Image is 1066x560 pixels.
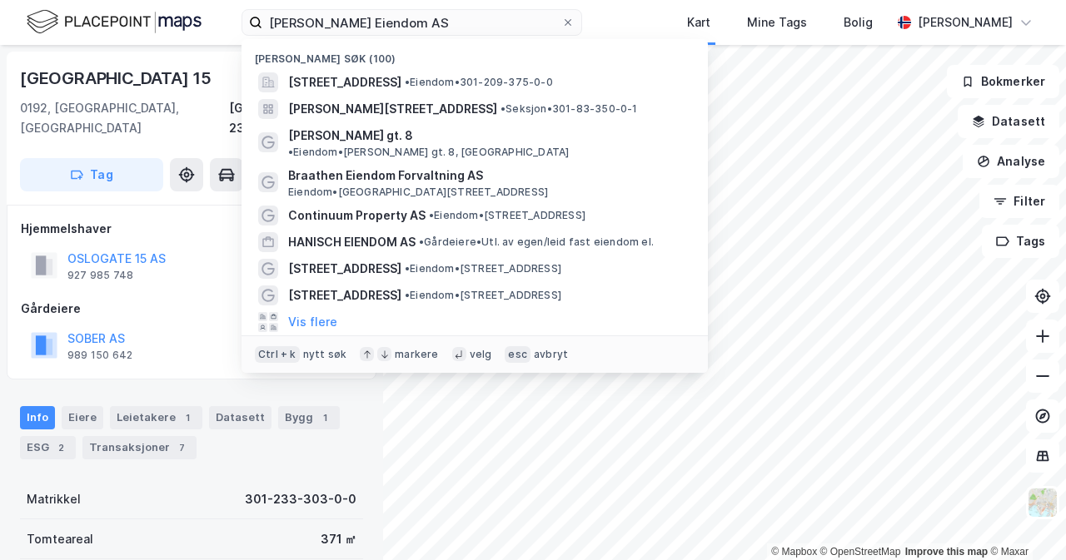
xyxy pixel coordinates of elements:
div: Bygg [278,406,340,429]
div: 1 [179,409,196,426]
a: Mapbox [771,546,817,558]
div: 371 ㎡ [321,529,356,549]
div: [PERSON_NAME] [918,12,1013,32]
div: Eiere [62,406,103,429]
div: markere [395,348,438,361]
div: 2 [52,439,69,456]
div: 301-233-303-0-0 [245,489,356,509]
span: HANISCH EIENDOM AS [288,232,416,252]
div: Ctrl + k [255,346,300,363]
button: Analyse [963,145,1059,178]
span: Gårdeiere • Utl. av egen/leid fast eiendom el. [419,235,654,249]
span: [STREET_ADDRESS] [288,285,401,305]
div: Kart [687,12,710,32]
div: Leietakere [110,406,202,429]
div: Mine Tags [747,12,807,32]
span: Eiendom • [GEOGRAPHIC_DATA][STREET_ADDRESS] [288,186,548,199]
span: Eiendom • [STREET_ADDRESS] [405,289,561,302]
div: Info [20,406,55,429]
span: • [405,289,410,301]
span: • [419,235,424,248]
div: [PERSON_NAME] søk (100) [242,39,708,69]
a: Improve this map [905,546,988,558]
span: Seksjon • 301-83-350-0-1 [501,102,638,116]
button: Bokmerker [947,65,1059,98]
div: Tomteareal [27,529,93,549]
span: • [429,209,434,221]
span: Eiendom • [STREET_ADDRESS] [405,262,561,275]
span: [PERSON_NAME] gt. 8 [288,126,413,146]
span: Eiendom • [STREET_ADDRESS] [429,209,585,222]
span: Continuum Property AS [288,206,426,225]
a: OpenStreetMap [820,546,901,558]
span: [STREET_ADDRESS] [288,72,401,92]
input: Søk på adresse, matrikkel, gårdeiere, leietakere eller personer [262,10,561,35]
span: • [405,76,410,88]
div: [GEOGRAPHIC_DATA] 15 [20,65,215,92]
span: • [501,102,506,115]
div: Datasett [209,406,271,429]
div: 7 [173,439,190,456]
iframe: Chat Widget [983,480,1066,560]
span: • [288,146,293,158]
div: Transaksjoner [82,436,197,459]
span: • [405,262,410,275]
div: esc [505,346,531,363]
div: ESG [20,436,76,459]
div: avbryt [534,348,568,361]
img: logo.f888ab2527a4732fd821a326f86c7f29.svg [27,7,202,37]
div: 989 150 642 [67,349,132,362]
div: Gårdeiere [21,299,362,319]
span: [STREET_ADDRESS] [288,259,401,279]
button: Vis flere [288,312,337,332]
div: 1 [316,409,333,426]
div: nytt søk [303,348,347,361]
button: Tags [982,225,1059,258]
button: Filter [979,185,1059,218]
div: Matrikkel [27,489,81,509]
div: velg [470,348,492,361]
div: 0192, [GEOGRAPHIC_DATA], [GEOGRAPHIC_DATA] [20,98,229,138]
span: [PERSON_NAME][STREET_ADDRESS] [288,99,497,119]
button: Datasett [958,105,1059,138]
div: Bolig [844,12,873,32]
span: Eiendom • [PERSON_NAME] gt. 8, [GEOGRAPHIC_DATA] [288,146,569,159]
div: [GEOGRAPHIC_DATA], 233/303 [229,98,363,138]
div: Hjemmelshaver [21,219,362,239]
span: Eiendom • 301-209-375-0-0 [405,76,553,89]
span: Braathen Eiendom Forvaltning AS [288,166,688,186]
button: Tag [20,158,163,191]
div: 927 985 748 [67,269,133,282]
